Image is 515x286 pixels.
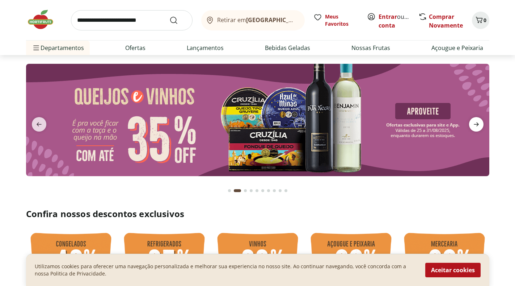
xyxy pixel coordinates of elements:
[379,12,411,30] span: ou
[71,10,193,30] input: search
[32,39,41,57] button: Menu
[283,182,289,199] button: Go to page 10 from fs-carousel
[472,12,489,29] button: Carrinho
[429,13,463,29] a: Comprar Novamente
[379,13,397,21] a: Entrar
[266,182,271,199] button: Go to page 7 from fs-carousel
[169,16,187,25] button: Submit Search
[26,117,52,132] button: previous
[187,43,224,52] a: Lançamentos
[260,182,266,199] button: Go to page 6 from fs-carousel
[26,208,489,220] h2: Confira nossos descontos exclusivos
[201,10,305,30] button: Retirar em[GEOGRAPHIC_DATA]/[GEOGRAPHIC_DATA]
[484,17,486,24] span: 0
[463,117,489,132] button: next
[379,13,418,29] a: Criar conta
[246,16,368,24] b: [GEOGRAPHIC_DATA]/[GEOGRAPHIC_DATA]
[254,182,260,199] button: Go to page 5 from fs-carousel
[35,263,417,277] p: Utilizamos cookies para oferecer uma navegação personalizada e melhorar sua experiencia no nosso ...
[265,43,310,52] a: Bebidas Geladas
[431,43,483,52] a: Açougue e Peixaria
[26,9,62,30] img: Hortifruti
[32,39,84,57] span: Departamentos
[26,64,489,176] img: queijos e vinhos
[227,182,232,199] button: Go to page 1 from fs-carousel
[313,13,358,28] a: Meus Favoritos
[125,43,145,52] a: Ofertas
[351,43,390,52] a: Nossas Frutas
[325,13,358,28] span: Meus Favoritos
[242,182,248,199] button: Go to page 3 from fs-carousel
[217,17,297,23] span: Retirar em
[425,263,481,277] button: Aceitar cookies
[277,182,283,199] button: Go to page 9 from fs-carousel
[232,182,242,199] button: Current page from fs-carousel
[248,182,254,199] button: Go to page 4 from fs-carousel
[271,182,277,199] button: Go to page 8 from fs-carousel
